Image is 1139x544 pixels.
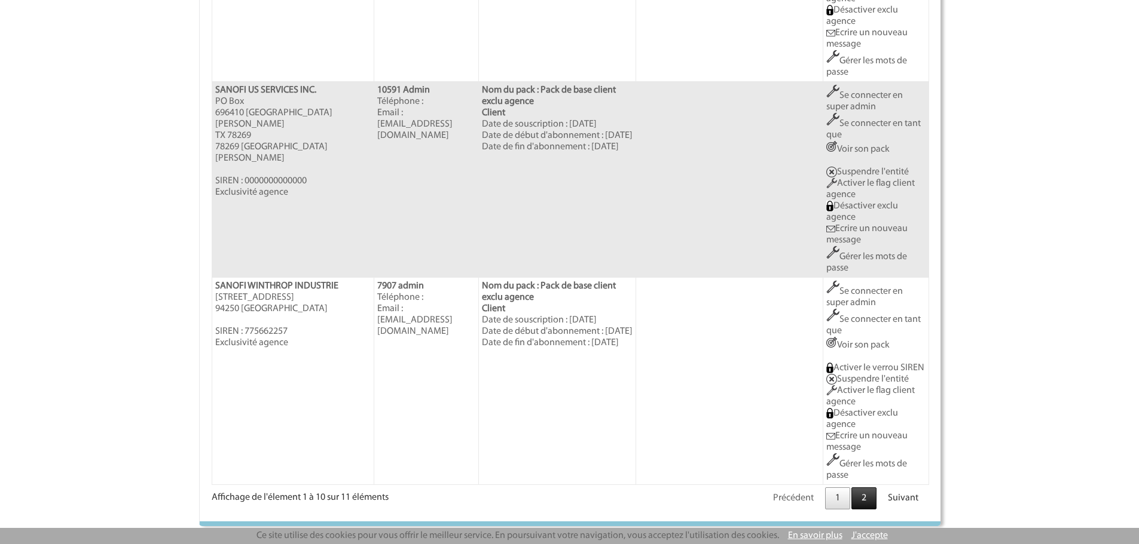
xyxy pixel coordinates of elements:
b: Client [482,304,505,314]
b: Nom du pack : Pack de base client exclu agence [482,85,616,106]
img: GENIUS_DEACTIVE_EXCLUAGENCE [826,408,834,419]
img: Activer le flag client agence [826,385,837,396]
a: En savoir plus [788,531,842,540]
td: Téléphone : Email : [EMAIL_ADDRESS][DOMAIN_NAME] [374,82,479,278]
a: Voir son pack [826,340,890,350]
a: Activer le verrou SIREN [826,363,925,373]
b: Nom du pack : Pack de base client exclu agence [482,281,616,302]
a: Gérer les mots de passe [826,56,907,77]
div: Affichage de l'élement 1 à 10 sur 11 éléments [212,485,389,503]
b: Client [482,108,505,118]
a: Désactiver exclu agence [826,5,899,26]
img: Ecrire un nouveau message [826,226,835,232]
td: Date de souscription : [DATE] Date de début d'abonnement : [DATE] Date de fin d'abonnement : [DATE] [479,82,636,278]
td: Date de souscription : [DATE] Date de début d'abonnement : [DATE] Date de fin d'abonnement : [DATE] [479,278,636,485]
img: Activer le flag client agence [826,178,837,189]
img: Outils.png [826,85,839,98]
img: ActionCo.png [826,337,837,348]
img: Activer le verrou SIREN [826,362,834,373]
b: SANOFI WINTHROP INDUSTRIE [215,281,338,291]
a: Ecrire un nouveau message [826,431,908,452]
img: Outils.png [826,453,839,466]
img: GENIUS_DEACTIVE_EXCLUAGENCE [826,201,834,211]
a: Se connecter en tant que [826,119,921,140]
img: ActionCo.png [826,141,837,152]
a: Ecrire un nouveau message [826,28,908,49]
a: Se connecter en tant que [826,315,921,336]
a: Désactiver exclu agence [826,201,899,222]
td: PO Box 696410 [GEOGRAPHIC_DATA][PERSON_NAME] TX 78269 78269 [GEOGRAPHIC_DATA][PERSON_NAME] SIREN ... [212,82,374,278]
a: Suspendre l'entité [826,167,909,177]
img: Outils.png [826,281,839,294]
img: Outils.png [826,309,839,322]
img: Suspendre entite [826,374,837,385]
a: Précédent [763,487,824,509]
a: Activer le flag client agence [826,179,915,199]
a: Suivant [878,487,929,509]
a: Suspendre l'entité [826,374,909,384]
a: 2 [851,487,877,509]
a: J'accepte [851,531,888,540]
img: Outils.png [826,246,839,259]
img: Suspendre entite [826,167,837,177]
a: Gérer les mots de passe [826,459,907,480]
span: Ce site utilise des cookies pour vous offrir le meilleur service. En poursuivant votre navigation... [256,531,779,540]
img: Outils.png [826,113,839,126]
a: Activer le flag client agence [826,386,915,407]
img: Ecrire un nouveau message [826,433,835,439]
td: [STREET_ADDRESS] 94250 [GEOGRAPHIC_DATA] SIREN : 775662257 Exclusivité agence [212,278,374,485]
a: Désactiver exclu agence [826,408,899,429]
img: GENIUS_DEACTIVE_EXCLUAGENCE [826,5,834,16]
a: Se connecter en super admin [826,287,903,308]
a: 1 [825,487,850,509]
a: Ecrire un nouveau message [826,224,908,245]
b: 7907 admin [377,281,424,291]
td: Téléphone : Email : [EMAIL_ADDRESS][DOMAIN_NAME] [374,278,479,485]
b: SANOFI US SERVICES INC. [215,85,316,95]
b: 10591 Admin [377,85,430,95]
img: Ecrire un nouveau message [826,30,835,36]
img: Outils.png [826,50,839,63]
a: Gérer les mots de passe [826,252,907,273]
a: Voir son pack [826,145,890,154]
a: Se connecter en super admin [826,91,903,112]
